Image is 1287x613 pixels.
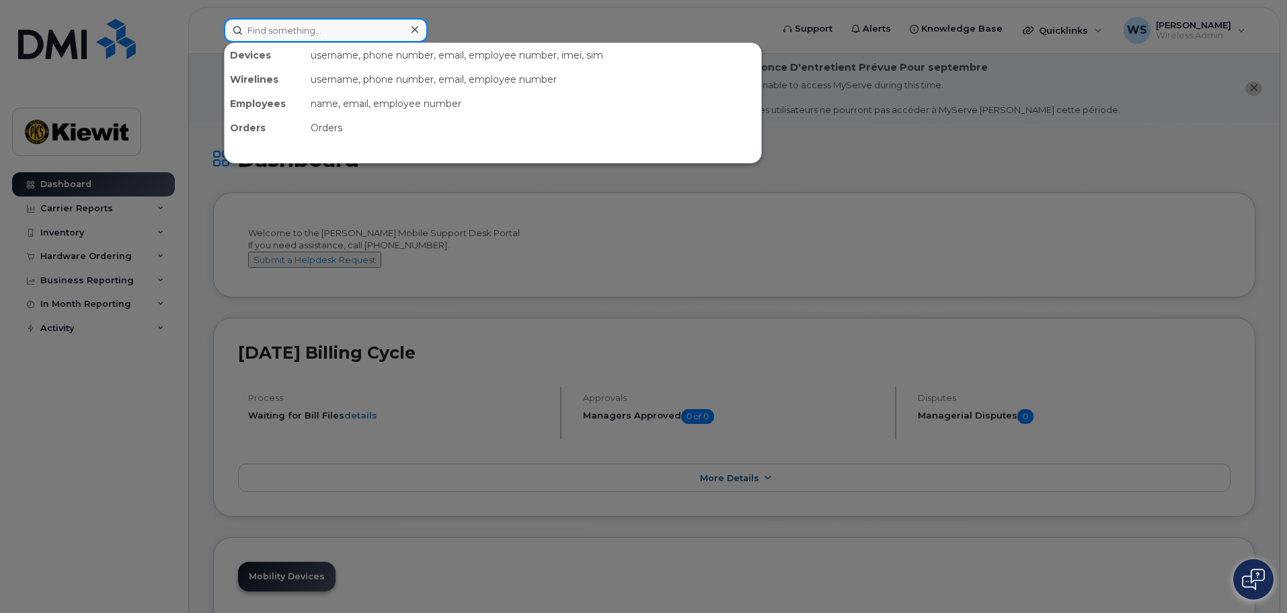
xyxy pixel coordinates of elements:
[225,116,305,140] div: Orders
[1242,569,1265,590] img: Open chat
[305,67,761,92] div: username, phone number, email, employee number
[305,116,761,140] div: Orders
[225,43,305,67] div: Devices
[305,92,761,116] div: name, email, employee number
[225,92,305,116] div: Employees
[305,43,761,67] div: username, phone number, email, employee number, imei, sim
[225,67,305,92] div: Wirelines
